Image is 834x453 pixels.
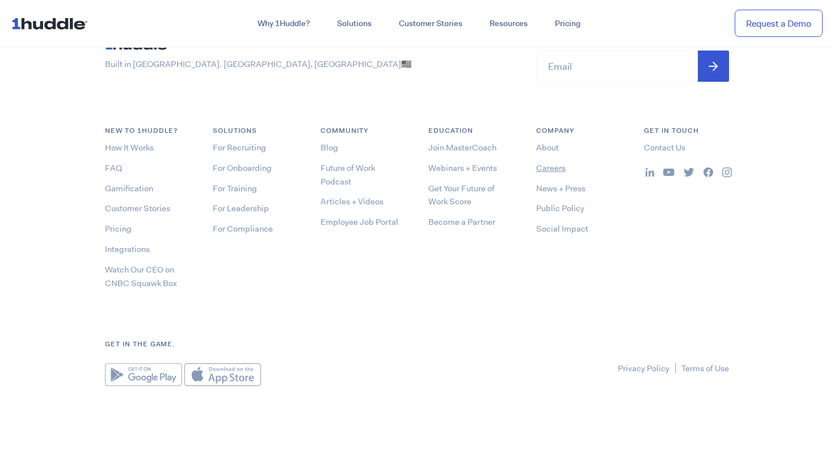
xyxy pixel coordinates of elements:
a: For Compliance [213,223,273,234]
p: Built in [GEOGRAPHIC_DATA]. [GEOGRAPHIC_DATA], [GEOGRAPHIC_DATA] [105,58,513,70]
a: Solutions [323,14,385,34]
h6: COMPANY [536,125,621,136]
a: Social Impact [536,223,588,234]
h6: Get in Touch [644,125,729,136]
a: Public Policy [536,203,584,214]
a: Become a Partner [428,216,495,228]
a: Watch Our CEO on CNBC Squawk Box [105,264,177,289]
a: Integrations [105,244,150,255]
a: Pricing [541,14,594,34]
a: Privacy Policy [618,363,669,374]
h6: NEW TO 1HUDDLE? [105,125,190,136]
a: Request a Demo [735,10,823,37]
input: Email [536,51,729,82]
img: ... [722,167,732,177]
a: Webinars + Events [428,162,497,174]
a: Employee Job Portal [321,216,398,228]
a: How It Works [105,142,154,153]
a: News + Press [536,183,586,194]
img: ... [704,167,713,177]
input: Submit [698,51,729,82]
span: 🇺🇸 [401,58,412,70]
a: Blog [321,142,338,153]
a: Customer Stories [105,203,170,214]
img: Google Play Store [105,363,182,386]
a: FAQ [105,162,122,174]
img: ... [684,168,694,177]
a: Pricing [105,223,132,234]
h6: Get in the game. [105,339,729,350]
a: Join MasterCoach [428,142,496,153]
a: Future of Work Podcast [321,162,375,187]
a: Careers [536,162,566,174]
a: For Onboarding [213,162,272,174]
img: ... [663,169,675,177]
h6: Solutions [213,125,298,136]
a: Customer Stories [385,14,476,34]
h6: Education [428,125,513,136]
a: Why 1Huddle? [244,14,323,34]
img: Apple App Store [184,363,261,386]
a: About [536,142,559,153]
a: Get Your Future of Work Score [428,183,495,208]
a: Resources [476,14,541,34]
a: For Recruiting [213,142,266,153]
h6: COMMUNITY [321,125,406,136]
a: Gamification [105,183,153,194]
img: ... [646,168,654,177]
img: ... [11,12,92,34]
a: For Leadership [213,203,269,214]
a: Terms of Use [681,363,729,374]
a: Articles + Videos [321,196,384,207]
a: Contact Us [644,142,685,153]
a: For Training [213,183,257,194]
